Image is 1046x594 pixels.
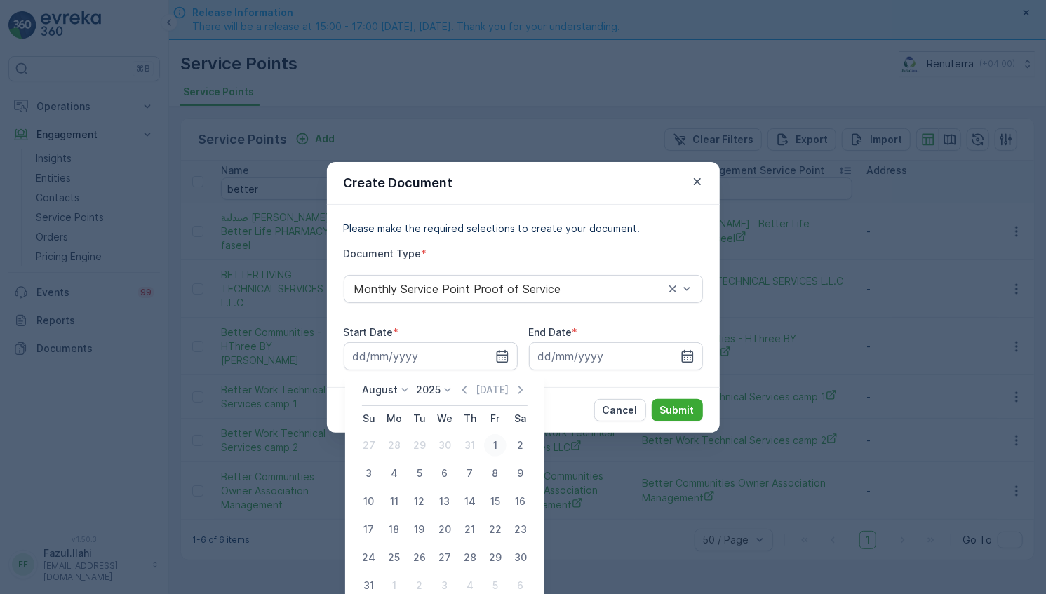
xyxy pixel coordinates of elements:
[408,518,431,541] div: 19
[432,406,457,431] th: Wednesday
[484,434,507,457] div: 1
[434,462,456,485] div: 6
[344,222,703,236] p: Please make the required selections to create your document.
[508,406,533,431] th: Saturday
[483,406,508,431] th: Friday
[362,383,398,397] p: August
[408,434,431,457] div: 29
[408,490,431,513] div: 12
[434,546,456,569] div: 27
[529,342,703,370] input: dd/mm/yyyy
[434,518,456,541] div: 20
[509,546,532,569] div: 30
[459,546,481,569] div: 28
[344,326,394,338] label: Start Date
[416,383,441,397] p: 2025
[484,462,507,485] div: 8
[344,342,518,370] input: dd/mm/yyyy
[484,546,507,569] div: 29
[383,546,405,569] div: 25
[358,546,380,569] div: 24
[457,406,483,431] th: Thursday
[344,248,422,259] label: Document Type
[603,403,638,417] p: Cancel
[344,173,453,193] p: Create Document
[356,406,382,431] th: Sunday
[459,434,481,457] div: 31
[509,434,532,457] div: 2
[484,490,507,513] div: 15
[383,434,405,457] div: 28
[408,462,431,485] div: 5
[358,434,380,457] div: 27
[382,406,407,431] th: Monday
[484,518,507,541] div: 22
[434,490,456,513] div: 13
[459,518,481,541] div: 21
[434,434,456,457] div: 30
[383,518,405,541] div: 18
[383,490,405,513] div: 11
[383,462,405,485] div: 4
[407,406,432,431] th: Tuesday
[358,462,380,485] div: 3
[529,326,572,338] label: End Date
[476,383,509,397] p: [DATE]
[509,490,532,513] div: 16
[509,462,532,485] div: 9
[459,462,481,485] div: 7
[459,490,481,513] div: 14
[660,403,695,417] p: Submit
[509,518,532,541] div: 23
[652,399,703,421] button: Submit
[594,399,646,421] button: Cancel
[358,490,380,513] div: 10
[358,518,380,541] div: 17
[408,546,431,569] div: 26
